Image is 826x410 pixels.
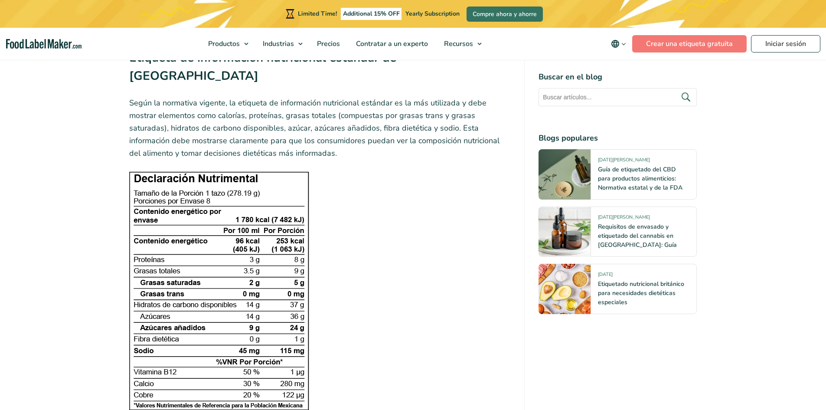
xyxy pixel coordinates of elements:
[405,10,460,18] span: Yearly Subscription
[441,39,474,49] span: Recursos
[598,214,650,224] span: [DATE][PERSON_NAME]
[206,39,241,49] span: Productos
[598,280,684,306] a: Etiquetado nutricional británico para necesidades dietéticas especiales
[539,132,697,144] h4: Blogs populares
[598,271,613,281] span: [DATE]
[598,223,677,249] a: Requisitos de envasado y etiquetado del cannabis en [GEOGRAPHIC_DATA]: Guía
[348,28,434,60] a: Contratar a un experto
[298,10,337,18] span: Limited Time!
[751,35,820,52] a: Iniciar sesión
[129,97,511,159] p: Según la normativa vigente, la etiqueta de información nutricional estándar es la más utilizada y...
[353,39,429,49] span: Contratar a un experto
[467,7,543,22] a: Compre ahora y ahorre
[598,157,650,167] span: [DATE][PERSON_NAME]
[341,8,402,20] span: Additional 15% OFF
[436,28,486,60] a: Recursos
[539,71,697,83] h4: Buscar en el blog
[255,28,307,60] a: Industrias
[632,35,747,52] a: Crear una etiqueta gratuita
[314,39,341,49] span: Precios
[598,165,682,192] a: Guía de etiquetado del CBD para productos alimenticios: Normativa estatal y de la FDA
[200,28,253,60] a: Productos
[539,88,697,106] input: Buscar artículos...
[260,39,295,49] span: Industrias
[309,28,346,60] a: Precios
